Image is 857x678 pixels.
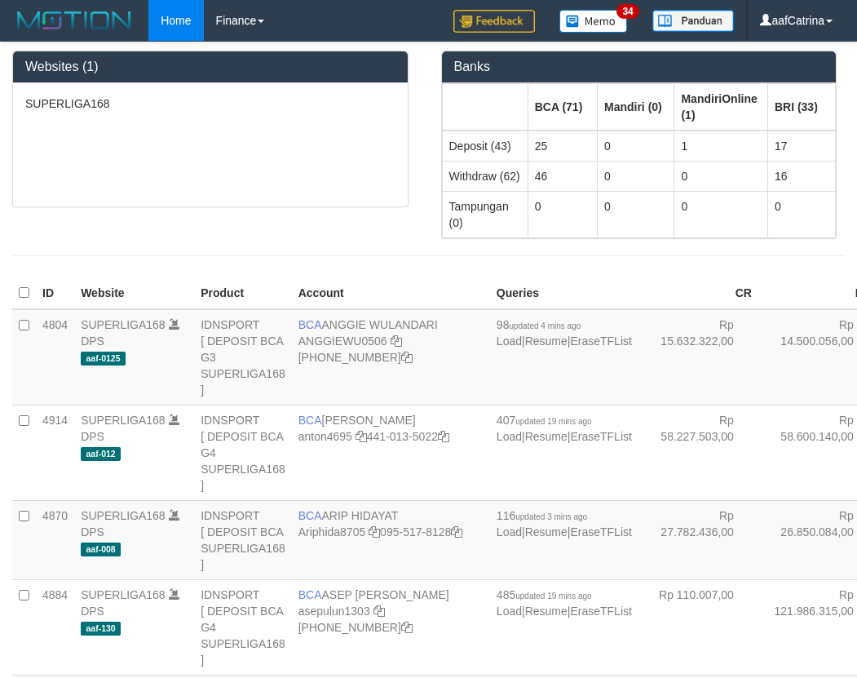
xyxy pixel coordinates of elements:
[515,512,587,521] span: updated 3 mins ago
[638,309,758,405] td: Rp 15.632.322,00
[25,95,395,112] p: SUPERLIGA168
[767,83,835,131] th: Group: activate to sort column ascending
[298,588,322,601] span: BCA
[674,161,767,191] td: 0
[515,417,591,426] span: updated 19 mins ago
[570,605,631,618] a: EraseTFList
[81,352,126,366] span: aaf-0125
[528,161,597,191] td: 46
[298,525,366,538] a: Ariphida8705
[401,621,413,634] a: Copy 4062281875 to clipboard
[497,414,592,427] span: 407
[525,430,568,443] a: Resume
[767,131,835,162] td: 17
[525,525,568,538] a: Resume
[525,335,568,348] a: Resume
[298,509,322,522] span: BCA
[497,525,522,538] a: Load
[36,277,74,309] th: ID
[490,277,638,309] th: Queries
[401,351,413,364] a: Copy 4062213373 to clipboard
[442,191,528,237] td: Tampungan (0)
[25,60,395,74] h3: Websites (1)
[442,161,528,191] td: Withdraw (62)
[528,83,597,131] th: Group: activate to sort column ascending
[373,605,385,618] a: Copy asepulun1303 to clipboard
[674,83,767,131] th: Group: activate to sort column ascending
[497,335,522,348] a: Load
[497,509,587,522] span: 116
[36,579,74,675] td: 4884
[74,277,194,309] th: Website
[81,509,166,522] a: SUPERLIGA168
[194,405,292,500] td: IDNSPORT [ DEPOSIT BCA G4 SUPERLIGA168 ]
[194,309,292,405] td: IDNSPORT [ DEPOSIT BCA G3 SUPERLIGA168 ]
[194,579,292,675] td: IDNSPORT [ DEPOSIT BCA G4 SUPERLIGA168 ]
[292,309,490,405] td: ANGGIE WULANDARI [PHONE_NUMBER]
[292,500,490,579] td: ARIP HIDAYAT 095-517-8128
[638,277,758,309] th: CR
[515,592,591,600] span: updated 19 mins ago
[570,525,631,538] a: EraseTFList
[81,318,166,331] a: SUPERLIGA168
[597,83,674,131] th: Group: activate to sort column ascending
[497,414,632,443] span: | |
[74,309,194,405] td: DPS
[194,500,292,579] td: IDNSPORT [ DEPOSIT BCA SUPERLIGA168 ]
[674,191,767,237] td: 0
[570,335,631,348] a: EraseTFList
[81,414,166,427] a: SUPERLIGA168
[528,191,597,237] td: 0
[638,579,758,675] td: Rp 110.007,00
[74,500,194,579] td: DPS
[36,500,74,579] td: 4870
[570,430,631,443] a: EraseTFList
[81,447,121,461] span: aaf-012
[74,405,194,500] td: DPS
[292,579,490,675] td: ASEP [PERSON_NAME] [PHONE_NUMBER]
[497,509,632,538] span: | |
[356,430,367,443] a: Copy anton4695 to clipboard
[451,525,462,538] a: Copy 0955178128 to clipboard
[616,4,638,19] span: 34
[298,430,352,443] a: anton4695
[438,430,449,443] a: Copy 4410135022 to clipboard
[369,525,380,538] a: Copy Ariphida8705 to clipboard
[597,131,674,162] td: 0
[391,335,402,348] a: Copy ANGGIEWU0506 to clipboard
[509,321,581,330] span: updated 4 mins ago
[674,131,767,162] td: 1
[767,161,835,191] td: 16
[497,605,522,618] a: Load
[292,277,490,309] th: Account
[597,191,674,237] td: 0
[559,10,628,33] img: Button%20Memo.svg
[81,622,121,636] span: aaf-130
[528,131,597,162] td: 25
[453,10,535,33] img: Feedback.jpg
[497,588,592,601] span: 485
[497,318,632,348] span: | |
[638,405,758,500] td: Rp 58.227.503,00
[638,500,758,579] td: Rp 27.782.436,00
[597,161,674,191] td: 0
[81,588,166,601] a: SUPERLIGA168
[12,8,136,33] img: MOTION_logo.png
[497,430,522,443] a: Load
[36,309,74,405] td: 4804
[442,83,528,131] th: Group: activate to sort column ascending
[194,277,292,309] th: Product
[74,579,194,675] td: DPS
[525,605,568,618] a: Resume
[298,318,322,331] span: BCA
[767,191,835,237] td: 0
[497,318,581,331] span: 98
[81,543,121,556] span: aaf-008
[298,414,322,427] span: BCA
[292,405,490,500] td: [PERSON_NAME] 441-013-5022
[442,131,528,162] td: Deposit (43)
[298,335,387,348] a: ANGGIEWU0506
[36,405,74,500] td: 4914
[298,605,370,618] a: asepulun1303
[497,588,632,618] span: | |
